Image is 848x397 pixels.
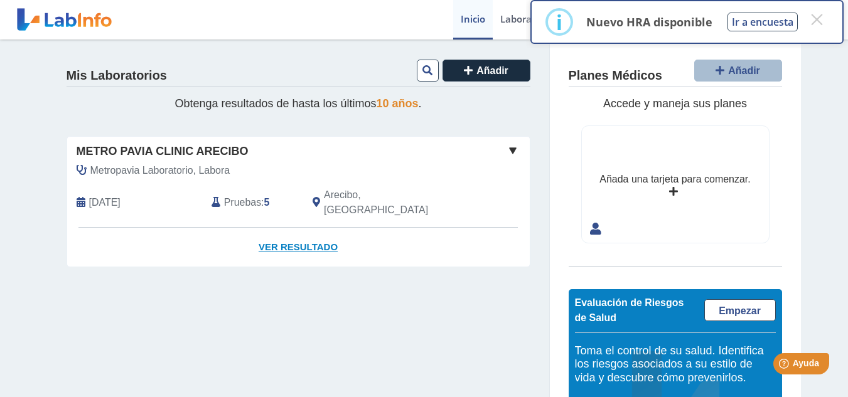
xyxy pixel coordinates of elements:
span: Obtenga resultados de hasta los últimos . [174,97,421,110]
span: Pruebas [224,195,261,210]
span: Arecibo, PR [324,188,463,218]
span: Añadir [476,65,508,76]
a: Empezar [704,299,776,321]
div: i [556,11,562,33]
span: Empezar [719,305,761,316]
button: Close this dialog [805,8,828,31]
a: Ver Resultado [67,228,530,267]
span: Evaluación de Riesgos de Salud [575,297,684,323]
div: Añada una tarjeta para comenzar. [599,172,750,187]
b: 5 [264,197,270,208]
button: Añadir [694,60,782,82]
span: Metro Pavia Clinic Arecibo [77,143,249,160]
h4: Mis Laboratorios [67,68,167,83]
h5: Toma el control de su salud. Identifica los riesgos asociados a su estilo de vida y descubre cómo... [575,344,776,385]
div: : [202,188,303,218]
p: Nuevo HRA disponible [586,14,712,29]
iframe: Help widget launcher [736,348,834,383]
span: Añadir [728,65,760,76]
span: Accede y maneja sus planes [603,97,747,110]
h4: Planes Médicos [569,68,662,83]
span: 10 años [377,97,419,110]
span: Metropavia Laboratorio, Labora [90,163,230,178]
button: Añadir [443,60,530,82]
span: 2025-09-15 [89,195,121,210]
button: Ir a encuesta [727,13,798,31]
